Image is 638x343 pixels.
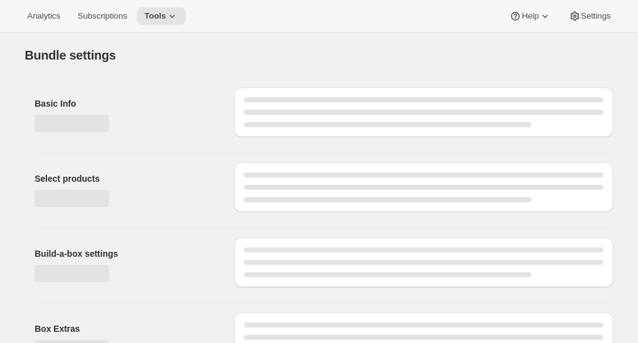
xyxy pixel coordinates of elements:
[561,7,618,25] button: Settings
[70,7,134,25] button: Subscriptions
[27,11,60,21] span: Analytics
[35,97,214,110] h2: Basic Info
[137,7,186,25] button: Tools
[144,11,166,21] span: Tools
[522,11,538,21] span: Help
[502,7,558,25] button: Help
[35,172,214,185] h2: Select products
[35,247,214,260] h2: Build-a-box settings
[25,48,116,63] h1: Bundle settings
[20,7,68,25] button: Analytics
[35,323,214,335] h2: Box Extras
[77,11,127,21] span: Subscriptions
[581,11,611,21] span: Settings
